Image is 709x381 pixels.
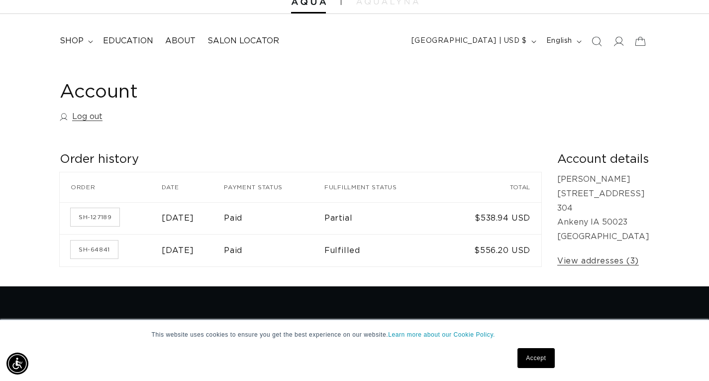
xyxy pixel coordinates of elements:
summary: Search [586,30,608,52]
h1: Account [60,80,649,105]
td: Paid [224,202,324,235]
p: This website uses cookies to ensure you get the best experience on our website. [152,330,558,339]
a: View addresses (3) [557,254,639,268]
a: Order number SH-127189 [71,208,119,226]
iframe: Chat Widget [659,333,709,381]
span: shop [60,36,84,46]
span: Education [103,36,153,46]
th: Date [162,172,224,202]
a: Education [97,30,159,52]
h2: Order history [60,152,541,167]
summary: shop [54,30,97,52]
button: English [540,32,586,51]
a: Log out [60,110,102,124]
td: $538.94 USD [445,202,541,235]
time: [DATE] [162,214,194,222]
button: [GEOGRAPHIC_DATA] | USD $ [405,32,540,51]
td: Paid [224,234,324,266]
a: Learn more about our Cookie Policy. [388,331,495,338]
td: Fulfilled [324,234,445,266]
p: [PERSON_NAME] [STREET_ADDRESS] 304 Ankeny IA 50023 [GEOGRAPHIC_DATA] [557,172,649,244]
a: About [159,30,202,52]
td: Partial [324,202,445,235]
th: Payment status [224,172,324,202]
th: Fulfillment status [324,172,445,202]
a: Salon Locator [202,30,285,52]
time: [DATE] [162,247,194,254]
span: English [546,36,572,46]
span: [GEOGRAPHIC_DATA] | USD $ [411,36,527,46]
div: Accessibility Menu [6,353,28,375]
span: Salon Locator [207,36,279,46]
a: Accept [517,348,554,368]
span: About [165,36,196,46]
th: Order [60,172,162,202]
td: $556.20 USD [445,234,541,266]
h2: Account details [557,152,649,167]
a: Order number SH-64841 [71,241,118,258]
th: Total [445,172,541,202]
